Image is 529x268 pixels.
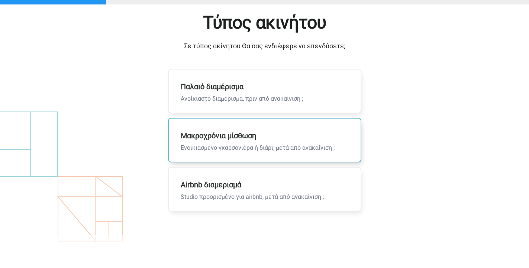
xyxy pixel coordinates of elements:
h2: Τύπος ακινήτου [123,13,406,32]
p: Αirbnb διαμερισμά [169,168,336,211]
p: Σε τύπος ακίνητου Θα σας ενδιέφερε να επενδύσετε; [42,41,488,51]
span: Ανοίκιαστο διαμέρισμα, πριν από ανακαίνιση ; [181,95,303,103]
span: Studio προορισμένο για airbnb, μετά από ανακαίνιση ; [181,193,324,201]
p: Παλαιό διαμέρισμα [169,70,315,113]
p: Μακροχρόνια μίσθωση [169,119,346,162]
span: Ενοικιασμένο γκαρσονιέρα ή διάρι, μετά από ανακαίνιση ; [181,144,335,152]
